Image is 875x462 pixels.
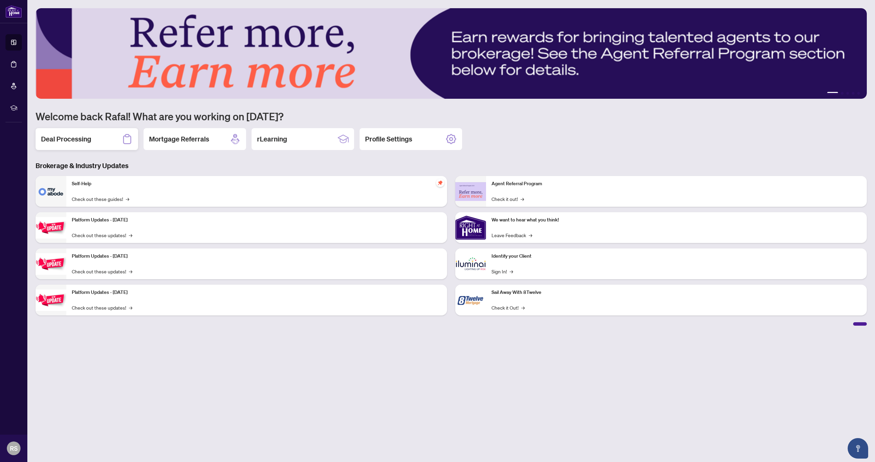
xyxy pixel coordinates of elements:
[36,217,66,239] img: Platform Updates - July 21, 2025
[149,134,209,144] h2: Mortgage Referrals
[72,231,132,239] a: Check out these updates!→
[129,231,132,239] span: →
[10,444,18,453] span: RS
[455,248,486,279] img: Identify your Client
[492,289,861,296] p: Sail Away With 8Twelve
[72,180,442,188] p: Self-Help
[841,92,844,95] button: 2
[848,438,868,459] button: Open asap
[72,253,442,260] p: Platform Updates - [DATE]
[455,182,486,201] img: Agent Referral Program
[72,216,442,224] p: Platform Updates - [DATE]
[36,289,66,311] img: Platform Updates - June 23, 2025
[455,285,486,315] img: Sail Away With 8Twelve
[857,92,860,95] button: 5
[492,253,861,260] p: Identify your Client
[492,216,861,224] p: We want to hear what you think!
[510,268,513,275] span: →
[492,268,513,275] a: Sign In!→
[521,304,525,311] span: →
[455,212,486,243] img: We want to hear what you think!
[436,179,444,187] span: pushpin
[492,231,532,239] a: Leave Feedback→
[126,195,129,203] span: →
[852,92,854,95] button: 4
[5,5,22,18] img: logo
[827,92,838,95] button: 1
[72,195,129,203] a: Check out these guides!→
[492,304,525,311] a: Check it Out!→
[72,268,132,275] a: Check out these updates!→
[492,195,524,203] a: Check it out!→
[72,289,442,296] p: Platform Updates - [DATE]
[129,304,132,311] span: →
[846,92,849,95] button: 3
[129,268,132,275] span: →
[36,8,867,99] img: Slide 0
[529,231,532,239] span: →
[36,161,867,171] h3: Brokerage & Industry Updates
[36,253,66,275] img: Platform Updates - July 8, 2025
[492,180,861,188] p: Agent Referral Program
[36,110,867,123] h1: Welcome back Rafal! What are you working on [DATE]?
[41,134,91,144] h2: Deal Processing
[36,176,66,207] img: Self-Help
[72,304,132,311] a: Check out these updates!→
[521,195,524,203] span: →
[365,134,412,144] h2: Profile Settings
[257,134,287,144] h2: rLearning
